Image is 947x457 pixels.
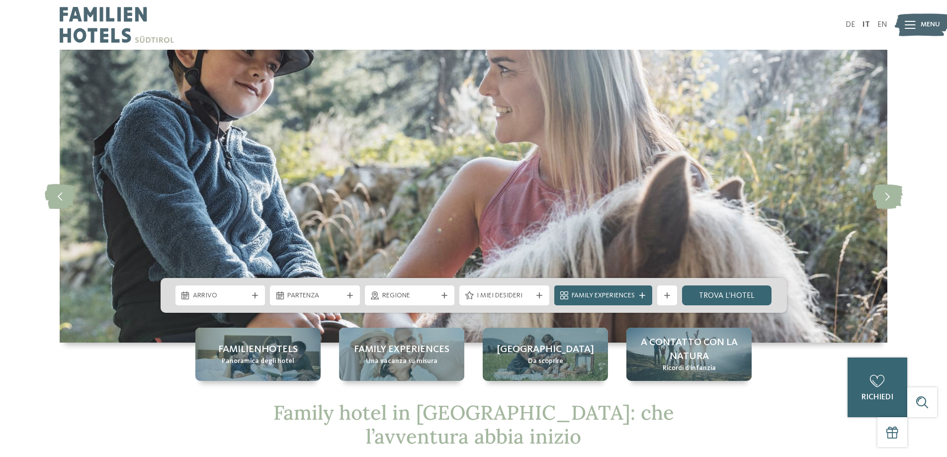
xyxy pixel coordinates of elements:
span: Regione [382,291,437,301]
a: Family hotel in Trentino Alto Adige: la vacanza ideale per grandi e piccini Familienhotels Panora... [195,328,321,381]
span: Family hotel in [GEOGRAPHIC_DATA]: che l’avventura abbia inizio [273,400,674,449]
span: Da scoprire [528,357,563,366]
a: Family hotel in Trentino Alto Adige: la vacanza ideale per grandi e piccini Family experiences Un... [339,328,464,381]
span: A contatto con la natura [636,336,742,364]
span: richiedi [861,393,893,401]
a: trova l’hotel [682,285,772,305]
span: Partenza [287,291,343,301]
span: Una vacanza su misura [366,357,437,366]
span: Family experiences [354,343,449,357]
span: [GEOGRAPHIC_DATA] [497,343,594,357]
span: Menu [921,20,940,30]
span: I miei desideri [477,291,532,301]
a: IT [862,21,870,29]
img: Family hotel in Trentino Alto Adige: la vacanza ideale per grandi e piccini [60,50,887,343]
span: Ricordi d’infanzia [663,364,716,373]
span: Family Experiences [572,291,635,301]
a: Family hotel in Trentino Alto Adige: la vacanza ideale per grandi e piccini A contatto con la nat... [626,328,752,381]
a: EN [877,21,887,29]
span: Arrivo [193,291,248,301]
a: richiedi [848,358,907,417]
a: DE [846,21,855,29]
span: Panoramica degli hotel [222,357,294,366]
span: Familienhotels [218,343,298,357]
a: Family hotel in Trentino Alto Adige: la vacanza ideale per grandi e piccini [GEOGRAPHIC_DATA] Da ... [483,328,608,381]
